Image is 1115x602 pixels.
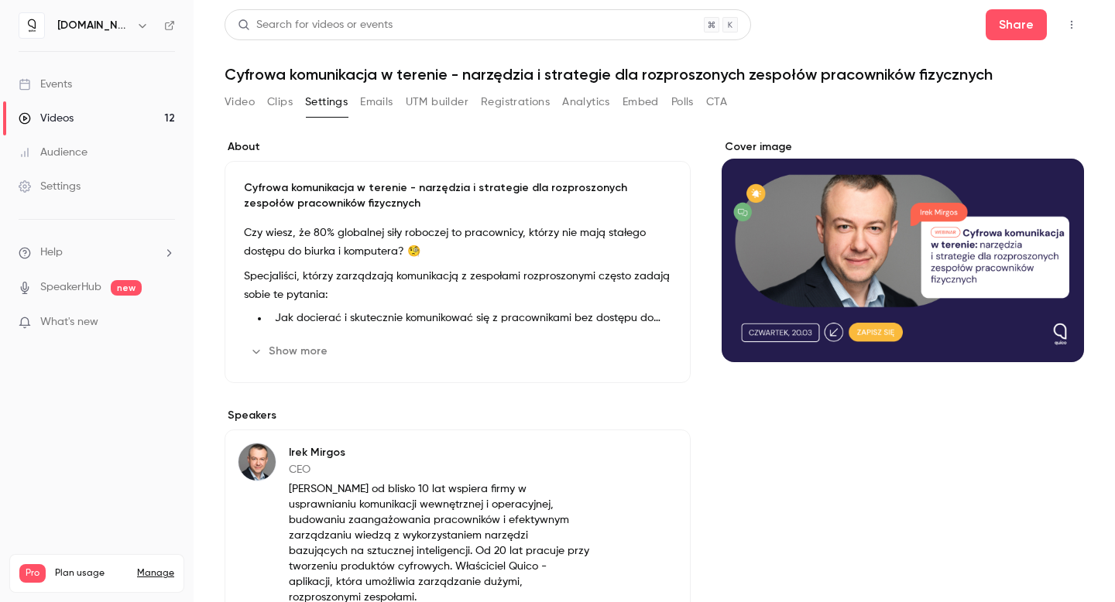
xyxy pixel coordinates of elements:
h1: Cyfrowa komunikacja w terenie - narzędzia i strategie dla rozproszonych zespołów pracowników fizy... [225,65,1084,84]
button: UTM builder [406,90,468,115]
label: Speakers [225,408,691,423]
button: Analytics [562,90,610,115]
p: Czy wiesz, że 80% globalnej siły roboczej to pracownicy, którzy nie mają stałego dostępu do biurk... [244,224,671,261]
button: Video [225,90,255,115]
label: Cover image [722,139,1084,155]
button: Settings [305,90,348,115]
p: CEO [289,462,590,477]
div: Videos [19,111,74,126]
span: Help [40,245,63,261]
div: Settings [19,179,81,194]
section: Cover image [722,139,1084,362]
div: Search for videos or events [238,17,393,33]
button: Polls [671,90,694,115]
button: Clips [267,90,293,115]
p: Specjaliści, którzy zarządzają komunikacją z zespołami rozproszonymi często zadają sobie te pytania: [244,267,671,304]
h6: [DOMAIN_NAME] [57,18,130,33]
img: quico.io [19,13,44,38]
li: Jak docierać i skutecznie komunikować się z pracownikami bez dostępu do komputera? [269,310,671,327]
button: Share [986,9,1047,40]
p: Irek Mirgos [289,445,590,460]
li: help-dropdown-opener [19,245,175,261]
span: new [111,280,142,296]
span: Plan usage [55,567,128,580]
p: Cyfrowa komunikacja w terenie - narzędzia i strategie dla rozproszonych zespołów pracowników fizy... [244,180,671,211]
a: SpeakerHub [40,279,101,296]
label: About [225,139,691,155]
a: Manage [137,567,174,580]
span: Pro [19,564,46,583]
span: What's new [40,314,98,330]
button: Embed [623,90,659,115]
button: Emails [360,90,393,115]
button: CTA [706,90,727,115]
button: Show more [244,339,337,364]
button: Top Bar Actions [1059,12,1084,37]
img: Irek Mirgos [238,443,276,481]
button: Registrations [481,90,550,115]
div: Events [19,77,72,92]
div: Audience [19,145,87,160]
